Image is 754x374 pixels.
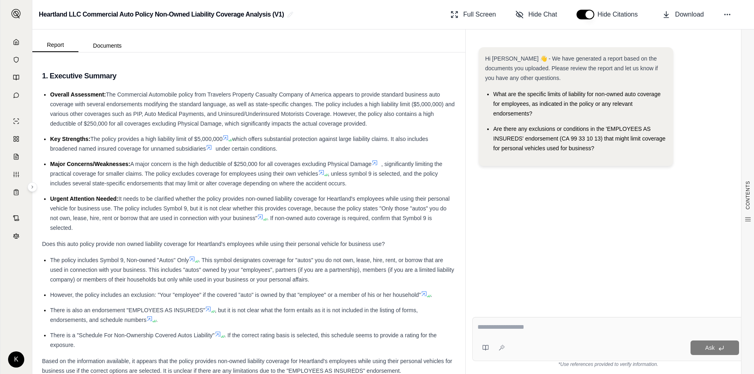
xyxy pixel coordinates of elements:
button: Report [32,38,78,52]
span: Are there any exclusions or conditions in the 'EMPLOYEES AS INSUREDS' endorsement (CA 99 33 10 13... [493,126,665,151]
span: Download [675,10,704,19]
span: . This symbol designates coverage for "autos" you do not own, lease, hire, rent, or borrow that a... [50,257,454,283]
span: Overall Assessment: [50,91,106,98]
span: Hide Chat [528,10,557,19]
span: There is a "Schedule For Non-Ownership Covered Autos Liability" [50,332,215,338]
span: . [156,317,158,323]
a: Coverage Table [5,184,27,200]
div: *Use references provided to verify information. [472,361,744,368]
span: , but it is not clear what the form entails as it is not included in the listing of forms, endors... [50,307,418,323]
button: Full Screen [447,6,499,23]
a: Claim Coverage [5,149,27,165]
span: The policy provides a high liability limit of $5,000,000 [91,136,223,142]
a: Documents Vault [5,52,27,68]
a: Legal Search Engine [5,228,27,244]
span: . [431,292,432,298]
span: . If the correct rating basis is selected, this schedule seems to provide a rating for the exposure. [50,332,437,348]
span: CONTENTS [745,181,751,210]
span: The policy includes Symbol 9, Non-owned "Autos" Only [50,257,189,263]
h2: Heartland LLC Commercial Auto Policy Non-Owned Liability Coverage Analysis (V1) [39,7,284,22]
button: Hide Chat [512,6,560,23]
span: A major concern is the high deductible of $250,000 for all coverages excluding Physical Damage [130,161,372,167]
button: Documents [78,39,136,52]
span: Key Strengths: [50,136,91,142]
span: It needs to be clarified whether the policy provides non-owned liability coverage for Heartland's... [50,195,450,221]
h3: 1. Executive Summary [42,69,456,83]
span: Hide Citations [598,10,643,19]
span: Hi [PERSON_NAME] 👋 - We have generated a report based on the documents you uploaded. Please revie... [485,55,658,81]
span: Ask [705,345,714,351]
a: Home [5,34,27,50]
a: Single Policy [5,113,27,129]
a: Prompt Library [5,69,27,86]
span: Full Screen [463,10,496,19]
span: However, the policy includes an exclusion: "Your "employee" if the covered "auto" is owned by tha... [50,292,421,298]
a: Custom Report [5,166,27,183]
span: under certain conditions. [215,145,277,152]
div: K [8,351,24,368]
span: Does this auto policy provide non owned liability coverage for Heartland's employees while using ... [42,241,385,247]
span: which offers substantial protection against large liability claims. It also includes broadened na... [50,136,428,152]
button: Ask [691,340,739,355]
button: Download [659,6,707,23]
span: Major Concerns/Weaknesses: [50,161,130,167]
img: Expand sidebar [11,9,21,19]
span: What are the specific limits of liability for non-owned auto coverage for employees, as indicated... [493,91,661,117]
a: Chat [5,87,27,103]
button: Expand sidebar [8,6,24,22]
span: The Commercial Automobile policy from Travelers Property Casualty Company of America appears to p... [50,91,455,127]
span: There is also an endorsement "EMPLOYEES AS INSUREDS" [50,307,205,313]
a: Contract Analysis [5,210,27,226]
span: Urgent Attention Needed: [50,195,118,202]
a: Policy Comparisons [5,131,27,147]
button: Expand sidebar [27,182,37,192]
span: Based on the information available, it appears that the policy provides non-owned liability cover... [42,358,452,374]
